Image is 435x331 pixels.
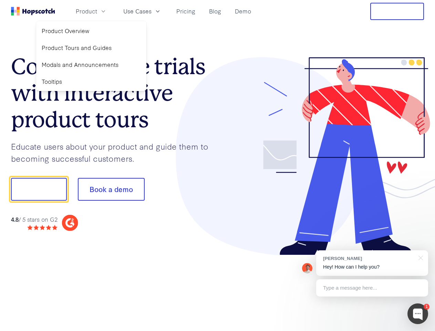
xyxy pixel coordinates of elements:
[174,6,198,17] a: Pricing
[119,6,165,17] button: Use Cases
[11,7,55,16] a: Home
[123,7,152,16] span: Use Cases
[11,215,19,223] strong: 4.8
[11,215,58,224] div: / 5 stars on G2
[11,178,67,201] button: Show me!
[232,6,254,17] a: Demo
[424,304,429,310] div: 1
[39,41,144,55] a: Product Tours and Guides
[39,58,144,72] a: Modals and Announcements
[78,178,145,201] button: Book a demo
[72,6,111,17] button: Product
[302,263,312,273] img: Mark Spera
[76,7,97,16] span: Product
[206,6,224,17] a: Blog
[11,140,218,164] p: Educate users about your product and guide them to becoming successful customers.
[11,53,218,133] h1: Convert more trials with interactive product tours
[39,24,144,38] a: Product Overview
[323,255,414,262] div: [PERSON_NAME]
[316,279,428,297] div: Type a message here...
[39,74,144,89] a: Tooltips
[370,3,424,20] button: Free Trial
[323,263,421,271] p: Hey! How can I help you?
